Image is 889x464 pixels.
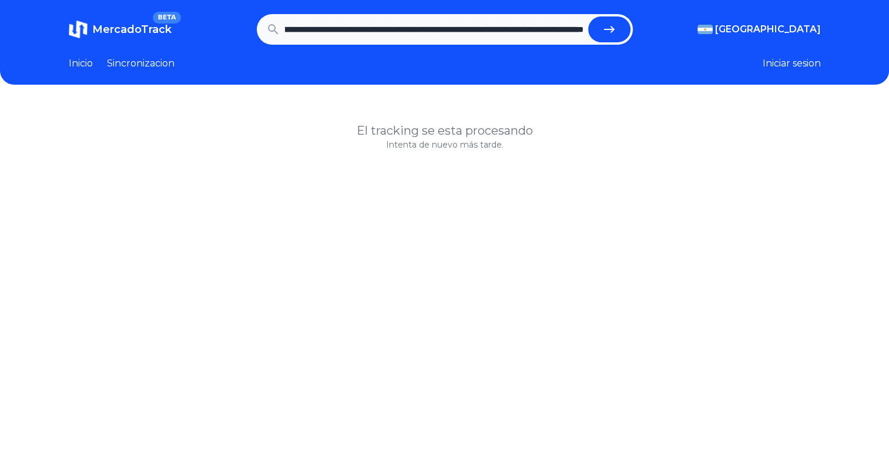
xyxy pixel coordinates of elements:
span: BETA [153,12,180,24]
a: MercadoTrackBETA [69,20,172,39]
h1: El tracking se esta procesando [69,122,821,139]
img: Argentina [697,25,713,34]
a: Sincronizacion [107,56,175,71]
a: Inicio [69,56,93,71]
p: Intenta de nuevo más tarde. [69,139,821,151]
span: [GEOGRAPHIC_DATA] [715,22,821,36]
button: Iniciar sesion [763,56,821,71]
button: [GEOGRAPHIC_DATA] [697,22,821,36]
img: MercadoTrack [69,20,88,39]
span: MercadoTrack [92,23,172,36]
